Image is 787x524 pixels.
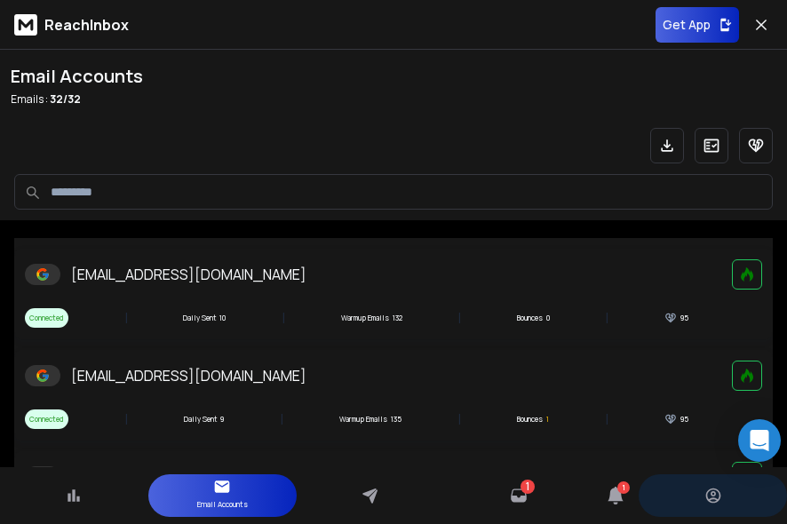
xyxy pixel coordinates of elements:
[605,409,608,430] span: |
[71,466,306,488] p: [EMAIL_ADDRESS][DOMAIN_NAME]
[664,312,688,324] div: 95
[25,308,68,328] span: Connected
[664,413,688,425] div: 95
[517,414,543,425] p: Bounces
[11,92,143,107] p: Emails :
[617,481,630,494] span: 1
[656,7,739,43] button: Get App
[44,14,129,36] p: ReachInbox
[280,409,283,430] span: |
[282,307,285,329] span: |
[546,414,549,425] p: 1
[341,313,389,323] p: Warmup Emails
[738,419,781,462] div: Open Intercom Messenger
[11,64,143,89] h1: Email Accounts
[546,313,550,323] p: 0
[457,409,461,430] span: |
[184,414,217,425] p: Daily Sent
[50,91,81,107] span: 32 / 32
[339,414,401,425] div: 135
[605,307,608,329] span: |
[339,414,387,425] p: Warmup Emails
[124,409,128,430] span: |
[183,313,216,323] p: Daily Sent
[526,480,529,494] span: 1
[517,313,543,323] p: Bounces
[71,264,306,285] p: [EMAIL_ADDRESS][DOMAIN_NAME]
[71,365,306,386] p: [EMAIL_ADDRESS][DOMAIN_NAME]
[341,313,402,323] div: 132
[183,313,226,323] div: 10
[197,496,248,513] p: Email Accounts
[124,307,128,329] span: |
[184,414,224,425] div: 9
[25,409,68,429] span: Connected
[457,307,461,329] span: |
[510,487,528,504] a: 1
